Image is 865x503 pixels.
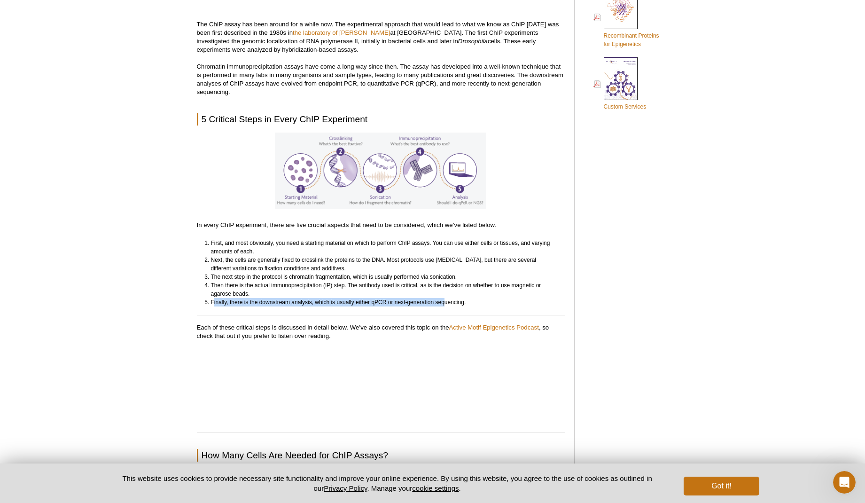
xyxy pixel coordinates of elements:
[197,323,565,340] p: Each of these critical steps is discussed in detail below. We’ve also covered this topic on the ,...
[833,471,856,494] iframe: Intercom live chat
[293,29,390,36] a: the laboratory of [PERSON_NAME]
[197,20,565,96] p: The ChIP assay has been around for a while now. The experimental approach that would lead to what...
[211,256,556,273] li: Next, the cells are generally fixed to crosslink the proteins to the DNA. Most protocols use [MED...
[604,57,638,100] img: Custom_Services_cover
[275,133,486,209] img: 5 Critical Steps
[211,273,556,281] li: The next step in the protocol is chromatin fragmentation, which is usually performed via sonication.
[593,56,647,112] a: Custom Services
[197,221,565,229] p: In every ChIP experiment, there are five crucial aspects that need to be considered, which we’ve ...
[449,324,539,331] a: Active Motif Epigenetics Podcast
[604,103,647,110] span: Custom Services
[211,281,556,298] li: Then there is the actual immunoprecipitation (IP) step. The antibody used is critical, as is the ...
[106,473,669,493] p: This website uses cookies to provide necessary site functionality and improve your online experie...
[197,113,565,126] h2: 5 Critical Steps in Every ChIP Experiment
[684,477,759,495] button: Got it!
[197,350,557,420] iframe: Multiple Challenges in ChIP (Adam Blattler)
[324,484,367,492] a: Privacy Policy
[604,32,659,47] span: Recombinant Proteins for Epigenetics
[211,239,556,256] li: First, and most obviously, you need a starting material on which to perform ChIP assays. You can ...
[197,449,565,462] h2: How Many Cells Are Needed for ChIP Assays?
[458,38,488,45] em: Drosophila
[211,298,556,307] li: Finally, there is the downstream analysis, which is usually either qPCR or next-generation sequen...
[412,484,459,492] button: cookie settings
